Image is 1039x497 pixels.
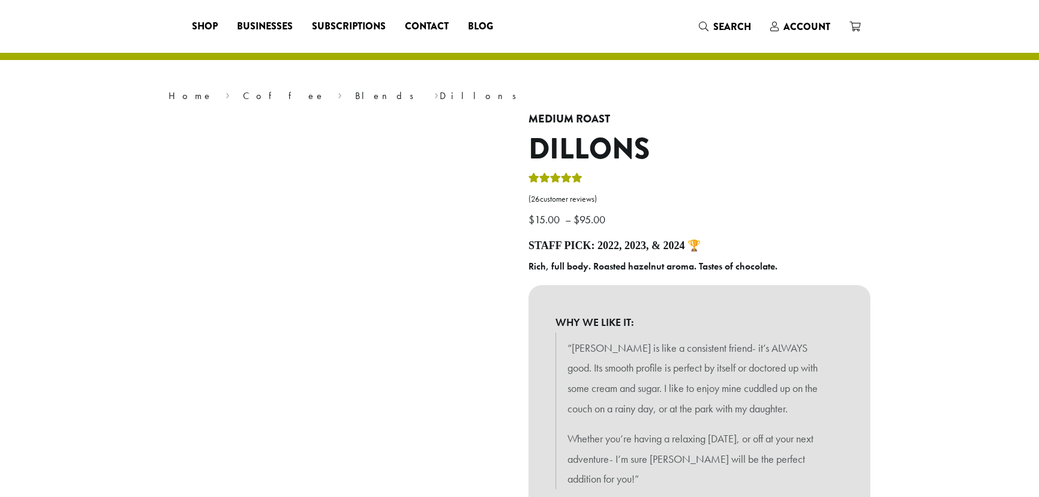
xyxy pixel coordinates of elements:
span: Blog [468,19,493,34]
a: Coffee [243,89,325,102]
div: Rated 5.00 out of 5 [528,171,582,189]
bdi: 95.00 [573,212,608,226]
span: Contact [405,19,449,34]
span: Account [783,20,830,34]
span: Shop [192,19,218,34]
span: Subscriptions [312,19,386,34]
a: Home [169,89,213,102]
span: $ [528,212,534,226]
h4: Medium Roast [528,113,870,126]
span: › [338,85,342,103]
span: 26 [531,194,540,204]
span: – [565,212,571,226]
span: › [434,85,439,103]
nav: Breadcrumb [169,89,870,103]
a: Blends [355,89,422,102]
h1: Dillons [528,132,870,167]
span: $ [573,212,579,226]
h4: Staff Pick: 2022, 2023, & 2024 🏆 [528,239,870,253]
p: Whether you’re having a relaxing [DATE], or off at your next adventure- I’m sure [PERSON_NAME] wi... [567,429,831,489]
bdi: 15.00 [528,212,563,226]
span: Search [713,20,751,34]
b: Rich, full body. Roasted hazelnut aroma. Tastes of chocolate. [528,260,777,273]
span: Businesses [237,19,293,34]
a: (26customer reviews) [528,193,870,205]
a: Search [689,17,761,37]
a: Shop [182,17,227,36]
span: › [226,85,230,103]
p: “[PERSON_NAME] is like a consistent friend- it’s ALWAYS good. Its smooth profile is perfect by it... [567,338,831,419]
b: WHY WE LIKE IT: [555,312,843,333]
